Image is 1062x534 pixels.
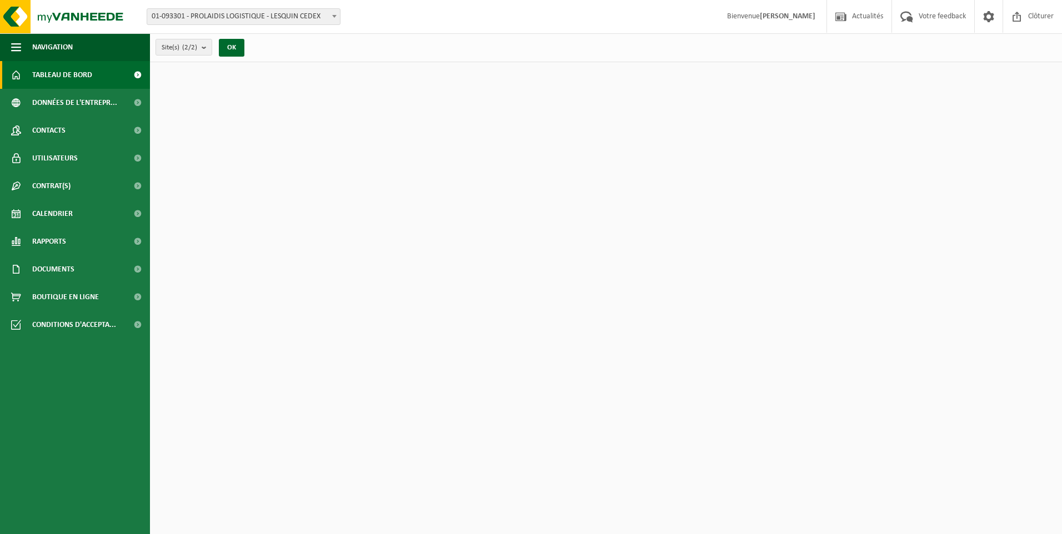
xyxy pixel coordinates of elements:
[32,200,73,228] span: Calendrier
[32,33,73,61] span: Navigation
[32,283,99,311] span: Boutique en ligne
[162,39,197,56] span: Site(s)
[147,9,340,24] span: 01-093301 - PROLAIDIS LOGISTIQUE - LESQUIN CEDEX
[147,8,340,25] span: 01-093301 - PROLAIDIS LOGISTIQUE - LESQUIN CEDEX
[32,172,71,200] span: Contrat(s)
[156,39,212,56] button: Site(s)(2/2)
[182,44,197,51] count: (2/2)
[32,89,117,117] span: Données de l'entrepr...
[32,311,116,339] span: Conditions d'accepta...
[32,61,92,89] span: Tableau de bord
[32,117,66,144] span: Contacts
[32,228,66,255] span: Rapports
[760,12,815,21] strong: [PERSON_NAME]
[32,144,78,172] span: Utilisateurs
[32,255,74,283] span: Documents
[219,39,244,57] button: OK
